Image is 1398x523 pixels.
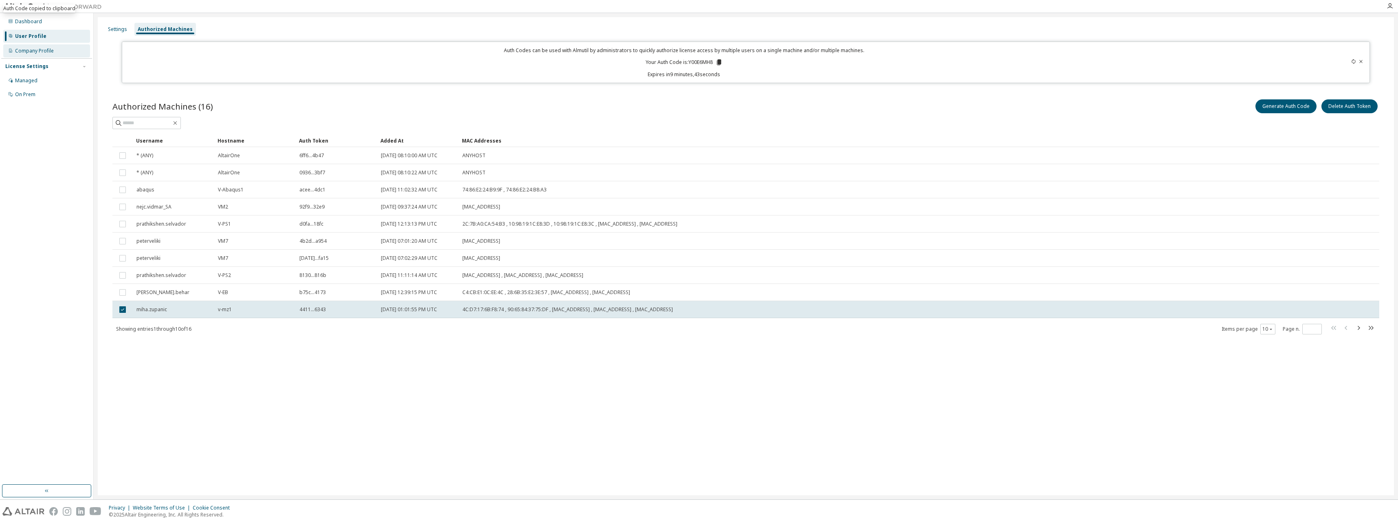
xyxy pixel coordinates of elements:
span: [DATE]...fa15 [299,255,329,261]
span: VM7 [218,238,228,244]
span: peterveliki [136,255,160,261]
span: [MAC_ADDRESS] [462,255,500,261]
div: Dashboard [15,18,42,25]
span: acee...4dc1 [299,187,325,193]
div: Auth Token [299,134,374,147]
p: Expires in 9 minutes, 43 seconds [127,71,1241,78]
span: [MAC_ADDRESS] [462,204,500,210]
span: peterveliki [136,238,160,244]
img: youtube.svg [90,507,101,516]
span: Showing entries 1 through 10 of 16 [116,325,191,332]
span: [MAC_ADDRESS] , [MAC_ADDRESS] , [MAC_ADDRESS] [462,272,583,279]
span: * (ANY) [136,152,153,159]
span: V-PS1 [218,221,231,227]
div: Cookie Consent [193,505,235,511]
img: instagram.svg [63,507,71,516]
span: VM2 [218,204,228,210]
div: MAC Addresses [462,134,1296,147]
span: [DATE] 11:11:14 AM UTC [381,272,437,279]
img: facebook.svg [49,507,58,516]
img: Altair One [4,2,106,11]
span: Authorized Machines (16) [112,101,213,112]
span: b75c...4173 [299,289,326,296]
div: Hostname [218,134,292,147]
span: [DATE] 12:13:13 PM UTC [381,221,437,227]
span: prathikshen.selvador [136,272,186,279]
div: Website Terms of Use [133,505,193,511]
div: Auth Code copied to clipboard [3,4,75,13]
span: d0fa...18fc [299,221,323,227]
span: AltairOne [218,169,240,176]
span: miha.zupanic [136,306,167,313]
p: © 2025 Altair Engineering, Inc. All Rights Reserved. [109,511,235,518]
span: 4411...6343 [299,306,326,313]
span: 4C:D7:17:6B:F8:74 , 90:65:84:37:75:DF , [MAC_ADDRESS] , [MAC_ADDRESS] , [MAC_ADDRESS] [462,306,673,313]
span: ANYHOST [462,169,486,176]
div: Privacy [109,505,133,511]
span: [DATE] 12:39:15 PM UTC [381,289,437,296]
span: [DATE] 01:01:55 PM UTC [381,306,437,313]
span: 2C:7B:A0:CA:54:B3 , 10:98:19:1C:E8:3D , 10:98:19:1C:E8:3C , [MAC_ADDRESS] , [MAC_ADDRESS] [462,221,677,227]
div: Added At [380,134,455,147]
span: 74:86:E2:24:B9:9F , 74:86:E2:24:B8:A3 [462,187,547,193]
span: [DATE] 09:37:24 AM UTC [381,204,437,210]
span: ANYHOST [462,152,486,159]
span: [DATE] 07:01:20 AM UTC [381,238,437,244]
span: [DATE] 08:10:22 AM UTC [381,169,437,176]
div: Username [136,134,211,147]
button: Delete Auth Token [1321,99,1378,113]
span: [PERSON_NAME].behar [136,289,189,296]
img: linkedin.svg [76,507,85,516]
span: 0936...3bf7 [299,169,325,176]
div: Managed [15,77,37,84]
span: C4:CB:E1:0C:EE:4C , 28:6B:35:E2:3E:57 , [MAC_ADDRESS] , [MAC_ADDRESS] [462,289,630,296]
p: Your Auth Code is: Y00E6MH8 [646,59,723,66]
span: 8130...816b [299,272,326,279]
span: AltairOne [218,152,240,159]
button: 10 [1262,326,1273,332]
span: VM7 [218,255,228,261]
div: Settings [108,26,127,33]
p: Auth Codes can be used with Almutil by administrators to quickly authorize license access by mult... [127,47,1241,54]
div: Company Profile [15,48,54,54]
span: * (ANY) [136,169,153,176]
span: V-Abaqus1 [218,187,244,193]
span: abaqus [136,187,154,193]
div: Authorized Machines [138,26,193,33]
span: Page n. [1283,324,1322,334]
span: nejc.vidmar_SA [136,204,171,210]
span: 4b2d...a954 [299,238,327,244]
span: Items per page [1222,324,1275,334]
span: v-mz1 [218,306,232,313]
span: [DATE] 07:02:29 AM UTC [381,255,437,261]
span: [DATE] 11:02:32 AM UTC [381,187,437,193]
span: [DATE] 08:10:00 AM UTC [381,152,437,159]
div: On Prem [15,91,35,98]
span: 6ff6...4b47 [299,152,324,159]
button: Generate Auth Code [1255,99,1317,113]
div: User Profile [15,33,46,40]
span: V-EB [218,289,228,296]
span: prathikshen.selvador [136,221,186,227]
img: altair_logo.svg [2,507,44,516]
span: V-PS2 [218,272,231,279]
div: License Settings [5,63,48,70]
span: 92f9...32e9 [299,204,325,210]
span: [MAC_ADDRESS] [462,238,500,244]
